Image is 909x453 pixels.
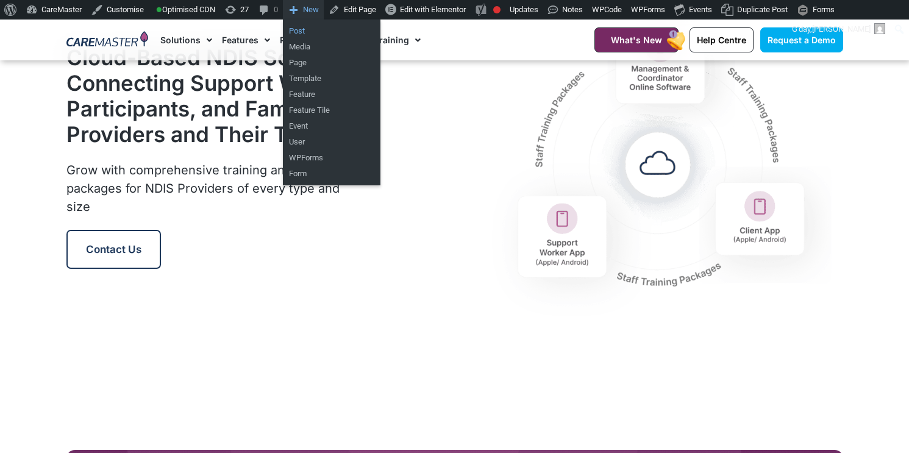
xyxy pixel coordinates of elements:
[160,20,564,60] nav: Menu
[222,20,270,60] a: Features
[283,150,380,166] a: WPForms
[788,20,890,39] a: G'day,
[66,163,362,214] span: Grow with comprehensive training and onboarding packages for NDIS Providers of every type and size
[283,55,380,71] a: Page
[66,230,161,269] a: Contact Us
[760,27,843,52] a: Request a Demo
[283,118,380,134] a: Event
[283,102,380,118] a: Feature Tile
[690,27,754,52] a: Help Centre
[283,71,380,87] a: Template
[283,23,380,39] a: Post
[160,20,212,60] a: Solutions
[283,166,380,182] a: Form
[86,243,141,255] span: Contact Us
[594,27,679,52] a: What's New
[768,35,836,45] span: Request a Demo
[66,45,380,147] h2: Cloud-Based NDIS Software Connecting Support Workers, Participants, and Families with Providers a...
[283,39,380,55] a: Media
[280,20,310,60] a: Pricing
[283,87,380,102] a: Feature
[66,31,149,49] img: CareMaster Logo
[283,134,380,150] a: User
[697,35,746,45] span: Help Centre
[283,20,380,185] ul: New
[493,6,501,13] div: Focus keyphrase not set
[400,5,466,14] span: Edit with Elementor
[812,24,871,34] span: [PERSON_NAME]
[611,35,662,45] span: What's New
